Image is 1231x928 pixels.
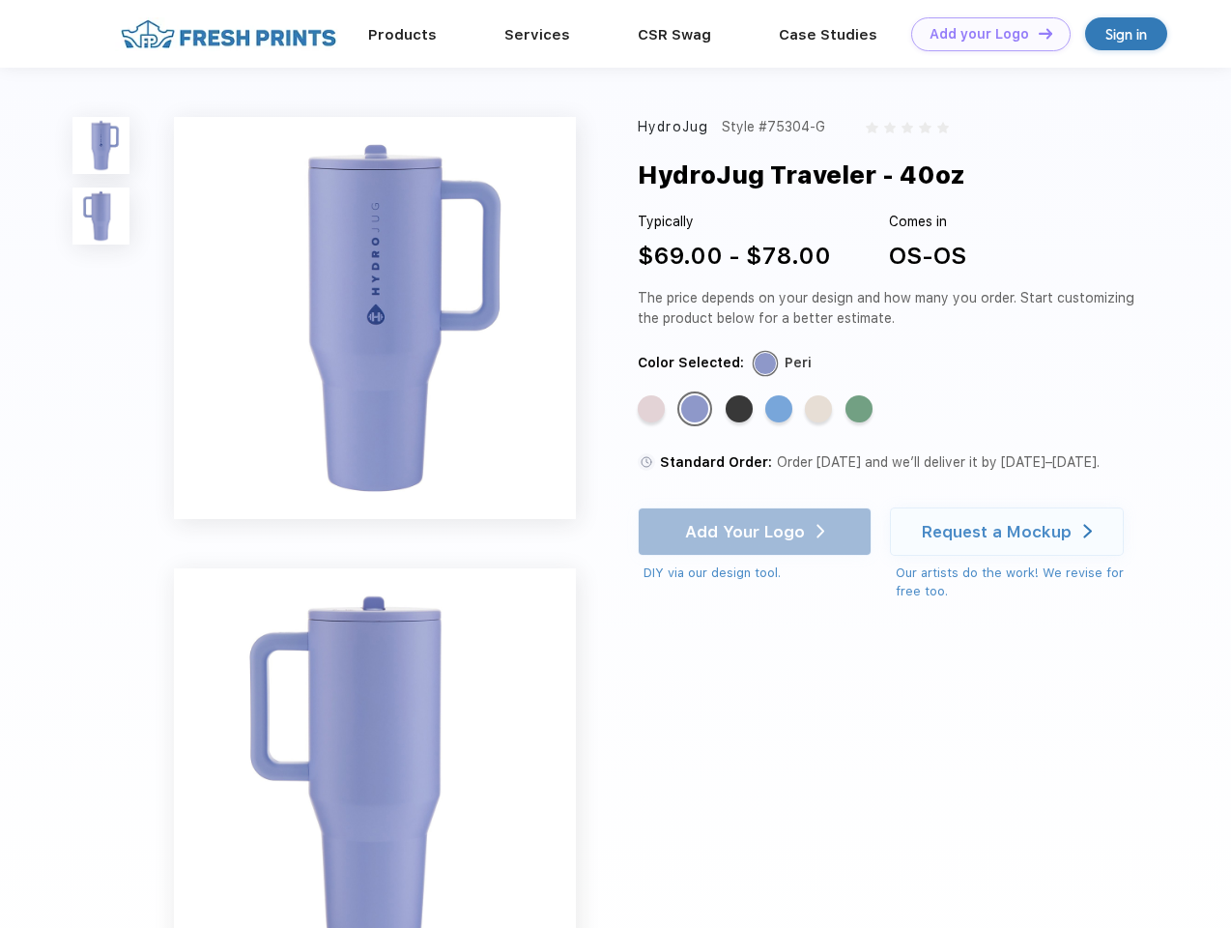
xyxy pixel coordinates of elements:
img: gray_star.svg [919,122,930,133]
img: gray_star.svg [884,122,896,133]
div: Our artists do the work! We revise for free too. [896,564,1142,601]
div: Typically [638,212,831,232]
img: func=resize&h=100 [72,188,129,245]
img: gray_star.svg [902,122,913,133]
div: Pink Sand [638,395,665,422]
img: standard order [638,453,655,471]
div: Sign in [1105,23,1147,45]
img: white arrow [1083,524,1092,538]
img: gray_star.svg [866,122,877,133]
div: Color Selected: [638,353,744,373]
div: HydroJug Traveler - 40oz [638,157,965,193]
img: func=resize&h=640 [174,117,576,519]
div: Comes in [889,212,966,232]
div: Style #75304-G [722,117,825,137]
div: HydroJug [638,117,708,137]
a: Products [368,26,437,43]
div: Cream [805,395,832,422]
div: Peri [785,353,812,373]
div: OS-OS [889,239,966,274]
div: $69.00 - $78.00 [638,239,831,274]
div: Peri [681,395,708,422]
div: The price depends on your design and how many you order. Start customizing the product below for ... [638,288,1142,329]
img: func=resize&h=100 [72,117,129,174]
img: fo%20logo%202.webp [115,17,342,51]
div: Sage [845,395,873,422]
div: Request a Mockup [922,522,1072,541]
a: Sign in [1085,17,1167,50]
span: Standard Order: [660,454,772,470]
div: Black [726,395,753,422]
img: DT [1039,28,1052,39]
div: Add your Logo [930,26,1029,43]
div: DIY via our design tool. [644,564,872,583]
span: Order [DATE] and we’ll deliver it by [DATE]–[DATE]. [777,454,1100,470]
img: gray_star.svg [937,122,949,133]
div: Riptide [765,395,792,422]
